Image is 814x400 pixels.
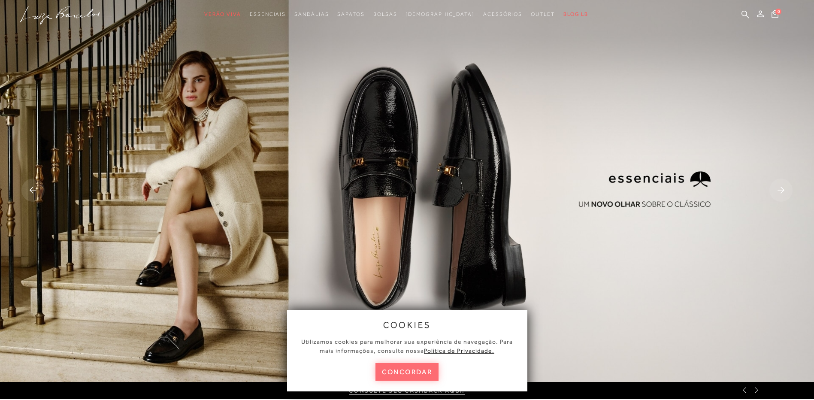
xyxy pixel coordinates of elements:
a: categoryNavScreenReaderText [204,6,241,22]
span: Outlet [531,11,555,17]
span: Sandálias [294,11,329,17]
a: BLOG LB [563,6,588,22]
span: Essenciais [250,11,286,17]
a: categoryNavScreenReaderText [337,6,364,22]
span: Bolsas [373,11,397,17]
span: BLOG LB [563,11,588,17]
span: cookies [383,320,431,330]
span: 0 [775,9,781,15]
a: categoryNavScreenReaderText [294,6,329,22]
a: categoryNavScreenReaderText [483,6,522,22]
span: Sapatos [337,11,364,17]
a: categoryNavScreenReaderText [250,6,286,22]
a: noSubCategoriesText [405,6,475,22]
button: concordar [375,363,439,381]
span: Verão Viva [204,11,241,17]
span: [DEMOGRAPHIC_DATA] [405,11,475,17]
a: categoryNavScreenReaderText [373,6,397,22]
a: categoryNavScreenReaderText [531,6,555,22]
button: 0 [769,9,781,21]
span: Utilizamos cookies para melhorar sua experiência de navegação. Para mais informações, consulte nossa [301,338,513,354]
span: Acessórios [483,11,522,17]
a: Política de Privacidade. [424,347,494,354]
